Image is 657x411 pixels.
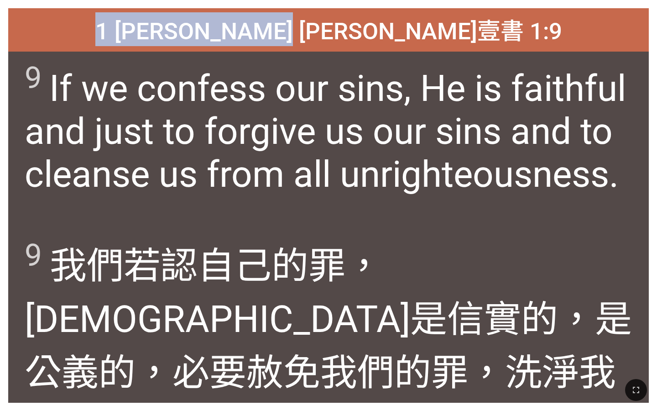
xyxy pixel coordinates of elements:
sup: 9 [25,60,42,95]
span: If we confess our sins, He is faithful and just to forgive us our sins and to cleanse us from all... [25,60,632,196]
span: 1 [PERSON_NAME] [PERSON_NAME]壹書 1:9 [95,12,562,46]
sup: 9 [25,237,42,273]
